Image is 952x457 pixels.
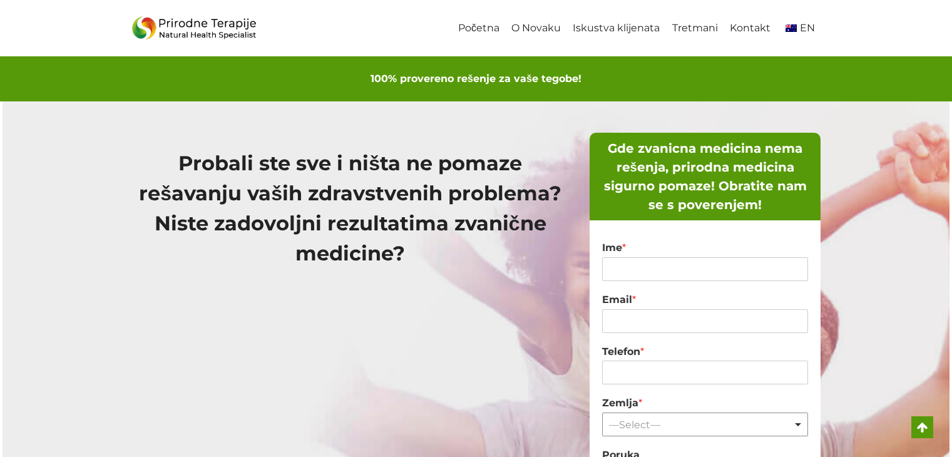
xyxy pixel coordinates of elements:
[602,242,809,255] label: Ime
[724,14,776,43] a: Kontakt
[506,14,567,43] a: O Novaku
[666,14,724,43] a: Tretmani
[602,346,809,359] label: Telefon
[800,22,815,34] span: EN
[602,294,809,307] label: Email
[131,148,570,269] h1: Probali ste sve i ništa ne pomaze rešavanju vaših zdravstvenih problema? Niste zadovoljni rezulta...
[567,14,666,43] a: Iskustva klijenata
[786,24,797,32] img: English
[609,419,794,431] div: —Select—
[911,416,933,438] a: Scroll to top
[15,71,937,86] h6: 100% provereno rešenje za vaše tegobe!
[776,14,821,43] a: en_AUEN
[131,13,257,44] img: Prirodne_Terapije_Logo - Prirodne Terapije
[452,14,821,43] nav: Primary Navigation
[452,14,505,43] a: Početna
[596,139,815,214] h5: Gde zvanicna medicina nema rešenja, prirodna medicina sigurno pomaze! Obratite nam se s poverenjem!
[602,397,809,410] label: Zemlja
